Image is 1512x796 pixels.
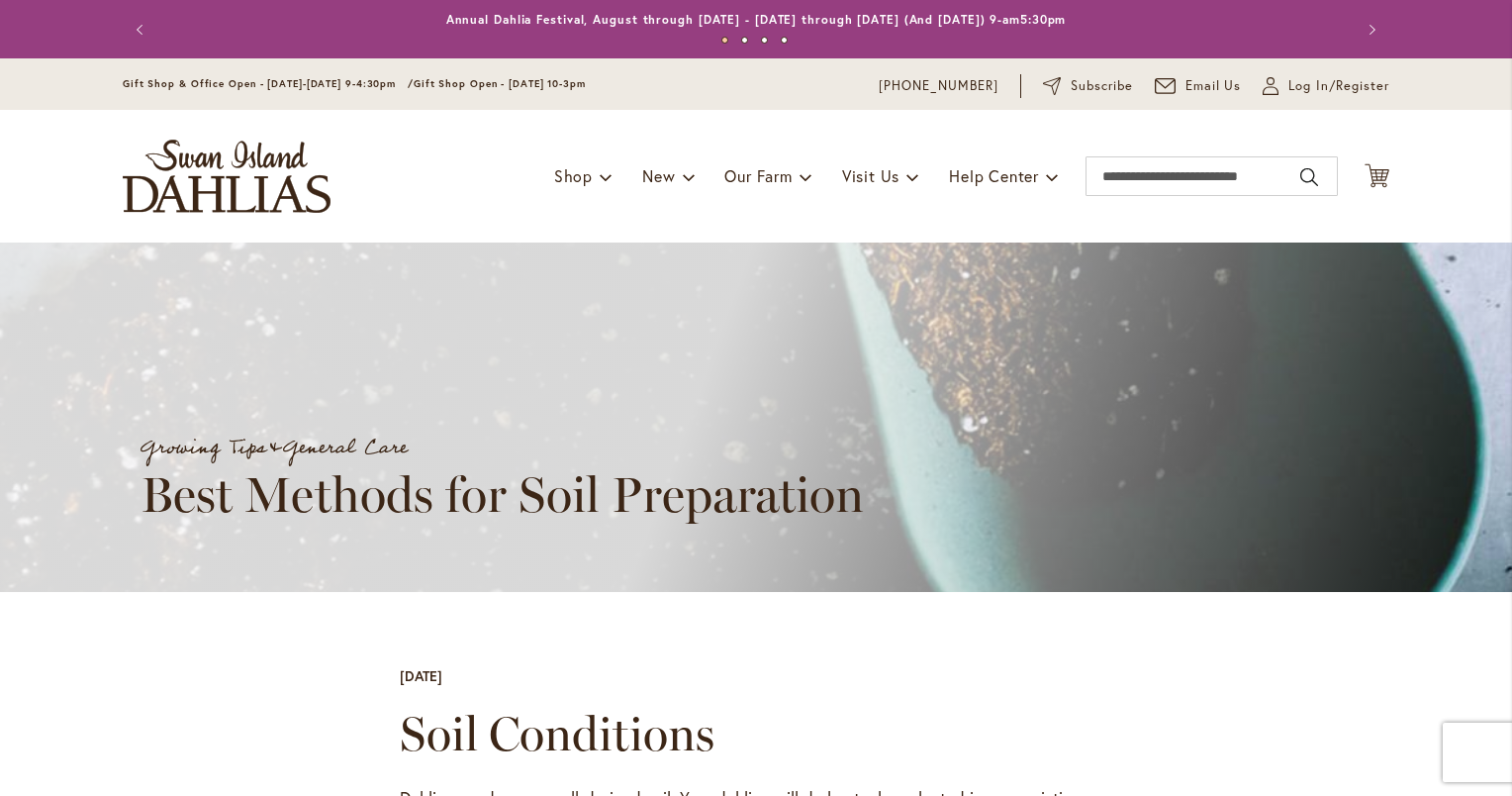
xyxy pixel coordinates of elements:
a: store logo [123,140,331,213]
span: Log In/Register [1288,76,1389,96]
span: Gift Shop Open - [DATE] 10-3pm [414,77,586,90]
a: Growing Tips [141,429,266,466]
span: Shop [554,165,593,186]
h2: Soil Conditions [400,706,1112,761]
span: Gift Shop & Office Open - [DATE]-[DATE] 9-4:30pm / [123,77,414,90]
button: 2 of 4 [741,37,748,44]
button: Next [1350,10,1389,50]
h1: Best Methods for Soil Preparation [141,466,1090,524]
button: Previous [123,10,162,50]
span: Our Farm [724,165,792,186]
div: & [141,431,1407,466]
a: Log In/Register [1263,76,1389,96]
span: Help Center [949,165,1039,186]
div: [DATE] [400,666,442,686]
button: 3 of 4 [761,37,768,44]
a: Annual Dahlia Festival, August through [DATE] - [DATE] through [DATE] (And [DATE]) 9-am5:30pm [446,12,1067,27]
button: 4 of 4 [781,37,788,44]
span: Email Us [1185,76,1242,96]
a: Email Us [1155,76,1242,96]
a: General Care [283,429,407,466]
a: Subscribe [1043,76,1133,96]
a: [PHONE_NUMBER] [879,76,998,96]
span: New [642,165,675,186]
button: 1 of 4 [721,37,728,44]
span: Subscribe [1071,76,1133,96]
span: Visit Us [842,165,899,186]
